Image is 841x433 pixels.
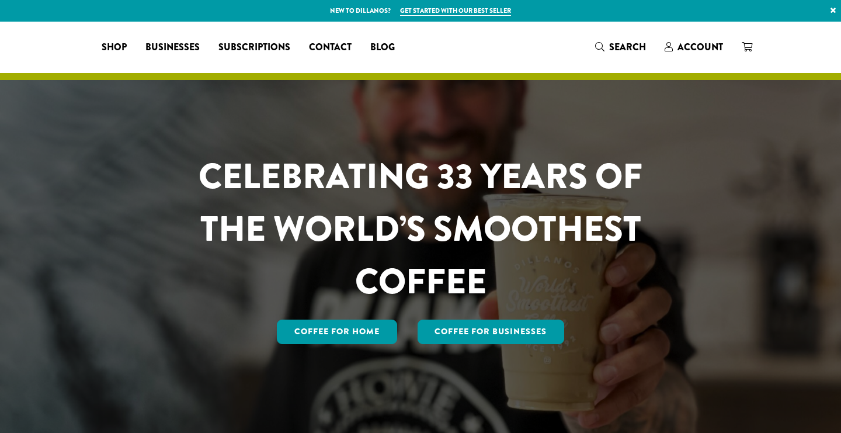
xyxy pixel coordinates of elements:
[609,40,646,54] span: Search
[102,40,127,55] span: Shop
[586,37,655,57] a: Search
[400,6,511,16] a: Get started with our best seller
[309,40,352,55] span: Contact
[677,40,723,54] span: Account
[164,150,677,308] h1: CELEBRATING 33 YEARS OF THE WORLD’S SMOOTHEST COFFEE
[145,40,200,55] span: Businesses
[418,320,565,344] a: Coffee For Businesses
[92,38,136,57] a: Shop
[370,40,395,55] span: Blog
[277,320,397,344] a: Coffee for Home
[218,40,290,55] span: Subscriptions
